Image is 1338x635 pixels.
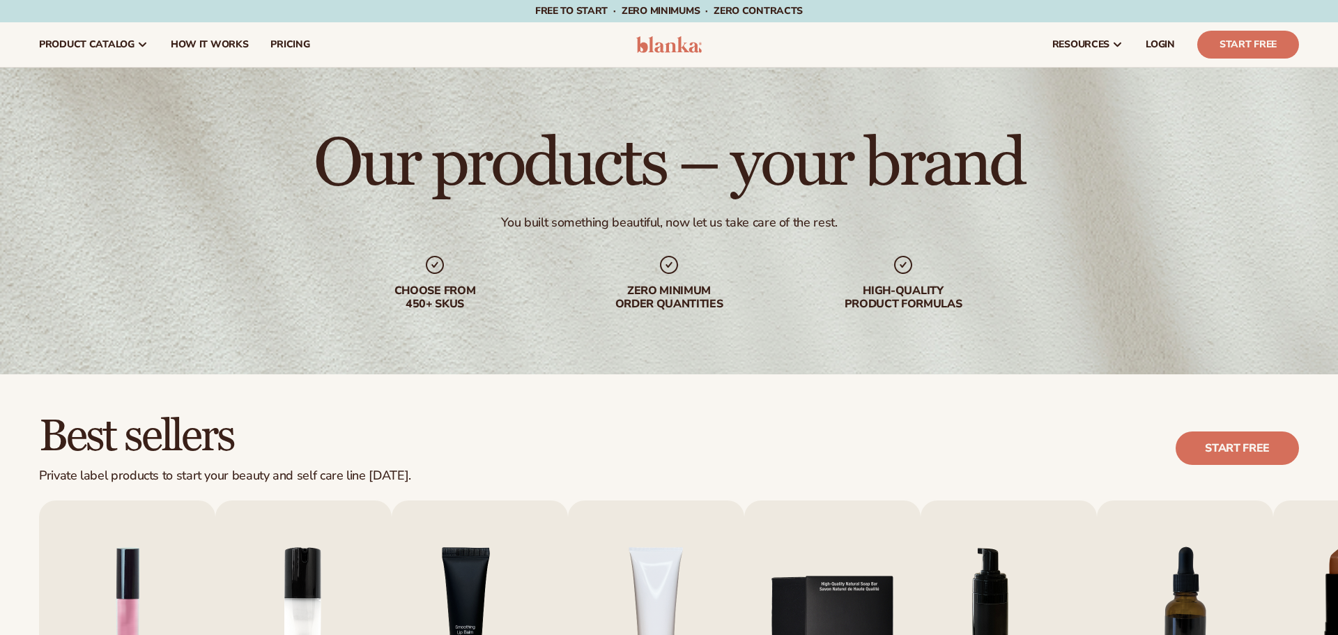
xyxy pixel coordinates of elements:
span: How It Works [171,39,249,50]
div: Private label products to start your beauty and self care line [DATE]. [39,468,411,484]
div: Choose from 450+ Skus [346,284,524,311]
a: LOGIN [1135,22,1186,67]
div: Zero minimum order quantities [580,284,758,311]
h1: Our products – your brand [314,131,1024,198]
a: How It Works [160,22,260,67]
div: You built something beautiful, now let us take care of the rest. [501,215,838,231]
a: resources [1041,22,1135,67]
a: product catalog [28,22,160,67]
div: High-quality product formulas [814,284,992,311]
span: resources [1052,39,1109,50]
h2: Best sellers [39,413,411,460]
span: Free to start · ZERO minimums · ZERO contracts [535,4,803,17]
a: Start free [1176,431,1299,465]
span: pricing [270,39,309,50]
a: Start Free [1197,31,1299,59]
span: LOGIN [1146,39,1175,50]
img: logo [636,36,702,53]
span: product catalog [39,39,134,50]
a: pricing [259,22,321,67]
